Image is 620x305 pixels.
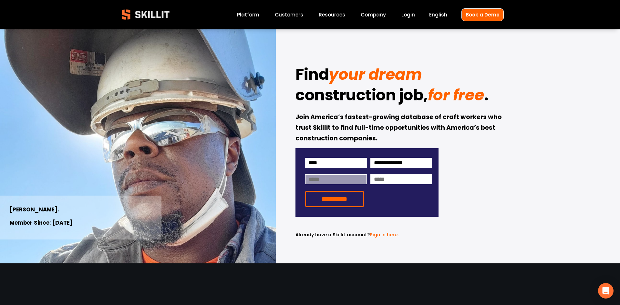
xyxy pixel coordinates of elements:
em: your dream [329,64,422,85]
strong: Join America’s fastest-growing database of craft workers who trust Skillit to find full-time oppo... [295,112,503,144]
a: Login [401,10,415,19]
a: Company [361,10,386,19]
em: for free [428,84,484,106]
img: Skillit [116,5,175,24]
a: Customers [275,10,303,19]
strong: . [484,83,489,110]
a: Book a Demo [461,8,504,21]
div: Open Intercom Messenger [598,283,614,299]
span: English [429,11,447,18]
span: Already have a Skillit account? [295,231,370,238]
a: folder dropdown [319,10,345,19]
span: Resources [319,11,345,18]
strong: Member Since: [DATE] [10,219,73,228]
strong: [PERSON_NAME]. [10,205,59,215]
a: Platform [237,10,259,19]
a: Sign in here [370,231,398,238]
p: . [295,231,439,239]
strong: construction job, [295,83,428,110]
div: language picker [429,10,447,19]
strong: Find [295,63,329,89]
